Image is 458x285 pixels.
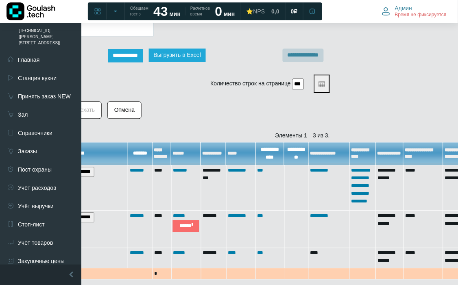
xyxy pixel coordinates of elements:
span: Время не фиксируется [395,12,447,18]
span: ₽ [294,8,298,15]
span: 0 [291,8,294,15]
div: ⭐ [246,8,265,15]
label: Количество строк на странице [211,80,291,88]
button: Отмена [107,102,142,119]
a: Обещаем гостю 43 мин Расчетное время 0 мин [125,4,240,19]
span: Расчетное время [190,6,210,17]
button: Админ Время не фиксируется [377,3,451,20]
span: мин [224,11,235,17]
span: Админ [395,4,412,12]
button: Выехать [65,102,102,119]
strong: 0 [215,4,222,19]
span: Обещаем гостю [130,6,148,17]
span: мин [170,11,181,17]
strong: 43 [153,4,168,19]
a: 0 ₽ [286,4,303,19]
span: NPS [253,8,265,15]
a: ⭐NPS 0,0 [242,4,284,19]
img: Логотип компании Goulash.tech [7,2,55,20]
button: Выгрузить в Excel [149,49,206,62]
span: 0,0 [271,8,279,15]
